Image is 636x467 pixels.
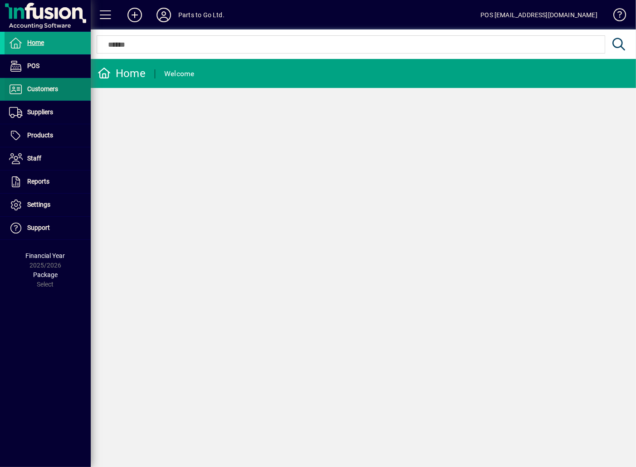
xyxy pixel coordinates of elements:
[27,108,53,116] span: Suppliers
[178,8,225,22] div: Parts to Go Ltd.
[164,67,195,81] div: Welcome
[149,7,178,23] button: Profile
[5,124,91,147] a: Products
[5,194,91,216] a: Settings
[5,147,91,170] a: Staff
[27,224,50,231] span: Support
[98,66,146,81] div: Home
[26,252,65,259] span: Financial Year
[5,78,91,101] a: Customers
[607,2,625,31] a: Knowledge Base
[27,131,53,139] span: Products
[27,62,39,69] span: POS
[33,271,58,278] span: Package
[5,217,91,239] a: Support
[27,155,41,162] span: Staff
[27,201,50,208] span: Settings
[27,39,44,46] span: Home
[480,8,597,22] div: POS [EMAIL_ADDRESS][DOMAIN_NAME]
[5,101,91,124] a: Suppliers
[5,170,91,193] a: Reports
[27,178,49,185] span: Reports
[120,7,149,23] button: Add
[27,85,58,92] span: Customers
[5,55,91,78] a: POS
